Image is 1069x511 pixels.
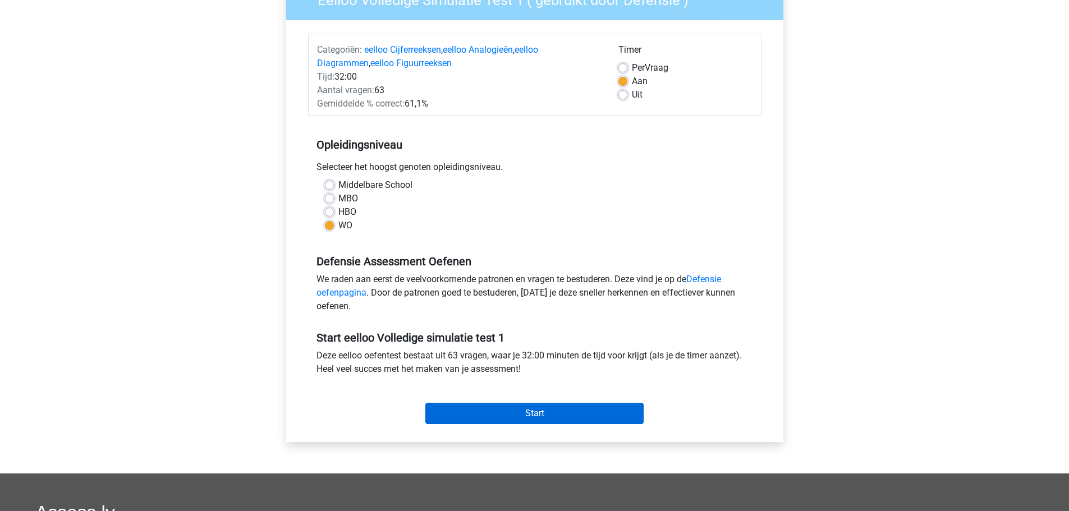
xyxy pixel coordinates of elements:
[308,349,761,380] div: Deze eelloo oefentest bestaat uit 63 vragen, waar je 32:00 minuten de tijd voor krijgt (als je de...
[309,70,610,84] div: 32:00
[364,44,441,55] a: eelloo Cijferreeksen
[338,192,358,205] label: MBO
[316,255,753,268] h5: Defensie Assessment Oefenen
[309,43,610,70] div: , , ,
[308,160,761,178] div: Selecteer het hoogst genoten opleidingsniveau.
[309,84,610,97] div: 63
[308,273,761,317] div: We raden aan eerst de veelvoorkomende patronen en vragen te bestuderen. Deze vind je op de . Door...
[338,205,356,219] label: HBO
[338,219,352,232] label: WO
[317,44,362,55] span: Categoriën:
[632,61,668,75] label: Vraag
[618,43,753,61] div: Timer
[316,331,753,344] h5: Start eelloo Volledige simulatie test 1
[632,62,645,73] span: Per
[309,97,610,111] div: 61,1%
[632,75,648,88] label: Aan
[370,58,452,68] a: eelloo Figuurreeksen
[316,133,753,156] h5: Opleidingsniveau
[317,71,334,82] span: Tijd:
[425,403,644,424] input: Start
[317,98,405,109] span: Gemiddelde % correct:
[443,44,513,55] a: eelloo Analogieën
[338,178,412,192] label: Middelbare School
[632,88,643,102] label: Uit
[317,85,374,95] span: Aantal vragen:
